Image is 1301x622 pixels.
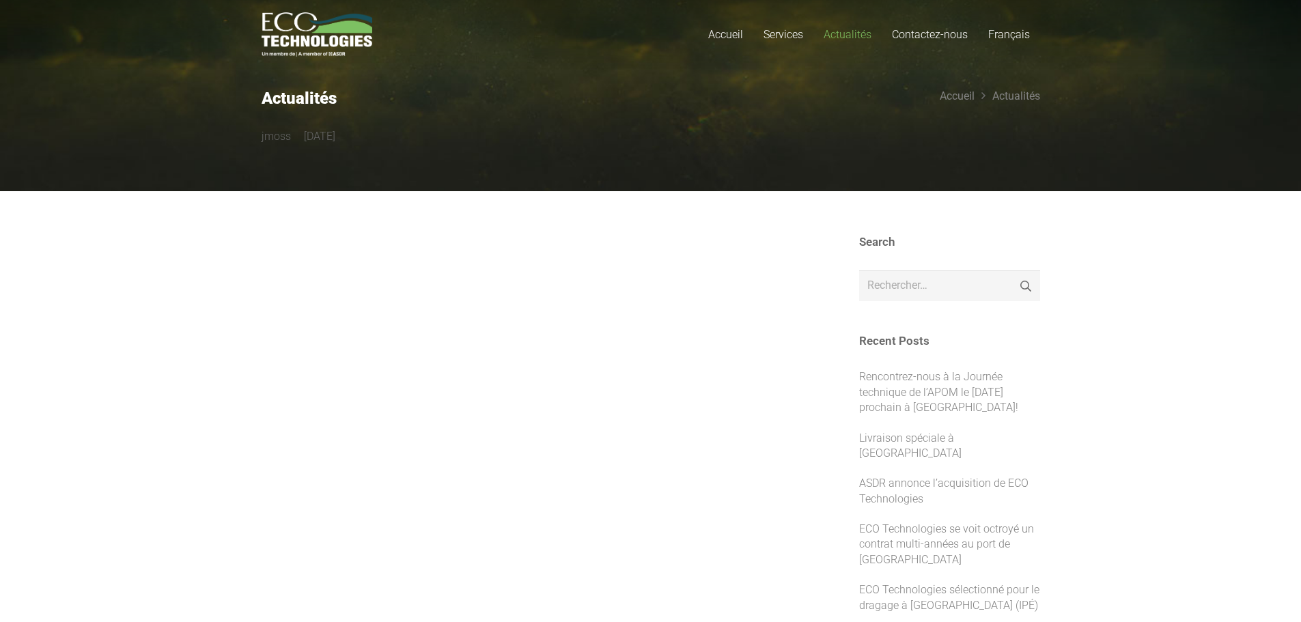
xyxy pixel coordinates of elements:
span: Français [988,28,1030,41]
span: Actualités [824,28,871,41]
h3: Search [859,235,1040,249]
a: ASDR annonce l’acquisition de ECO Technologies [859,477,1029,505]
a: Rencontrez-nous à la Journée technique de l’APOM le [DATE] prochain à [GEOGRAPHIC_DATA]! [859,370,1018,414]
a: Livraison spéciale à [GEOGRAPHIC_DATA] [859,432,962,460]
a: ECO Technologies sélectionné pour le dragage à [GEOGRAPHIC_DATA] (IPÉ) [859,583,1039,611]
time: 4 septembre 2025 à 17:10:57 America/Moncton [304,126,335,147]
span: Accueil [708,28,743,41]
a: Actualités [992,89,1040,102]
a: logo_EcoTech_ASDR_RGB [262,12,373,57]
span: Services [764,28,803,41]
h3: Recent Posts [859,334,1040,348]
a: Accueil [940,89,975,102]
a: jmoss [262,126,291,147]
h2: Actualités [262,89,759,109]
a: ECO Technologies se voit octroyé un contrat multi-années au port de [GEOGRAPHIC_DATA] [859,522,1034,566]
span: Contactez-nous [892,28,968,41]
